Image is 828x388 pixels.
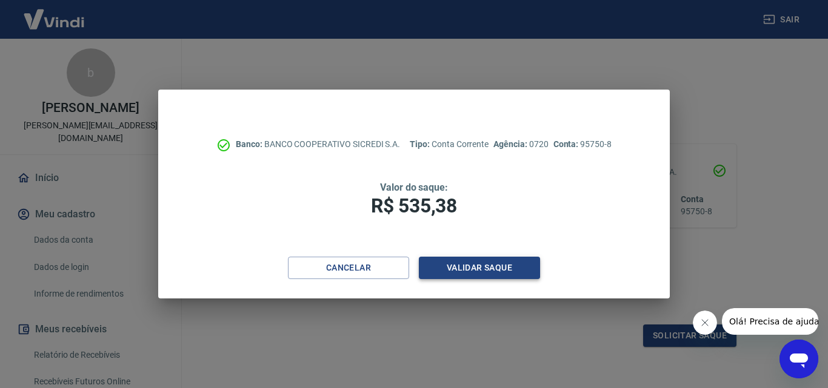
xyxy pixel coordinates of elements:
[7,8,102,18] span: Olá! Precisa de ajuda?
[410,138,489,151] p: Conta Corrente
[236,139,264,149] span: Banco:
[380,182,448,193] span: Valor do saque:
[553,139,581,149] span: Conta:
[493,139,529,149] span: Agência:
[410,139,432,149] span: Tipo:
[493,138,548,151] p: 0720
[722,308,818,335] iframe: Mensagem da empresa
[236,138,400,151] p: BANCO COOPERATIVO SICREDI S.A.
[553,138,612,151] p: 95750-8
[288,257,409,279] button: Cancelar
[419,257,540,279] button: Validar saque
[780,340,818,378] iframe: Botão para abrir a janela de mensagens
[371,194,457,217] span: R$ 535,38
[693,311,717,335] iframe: Fechar mensagem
